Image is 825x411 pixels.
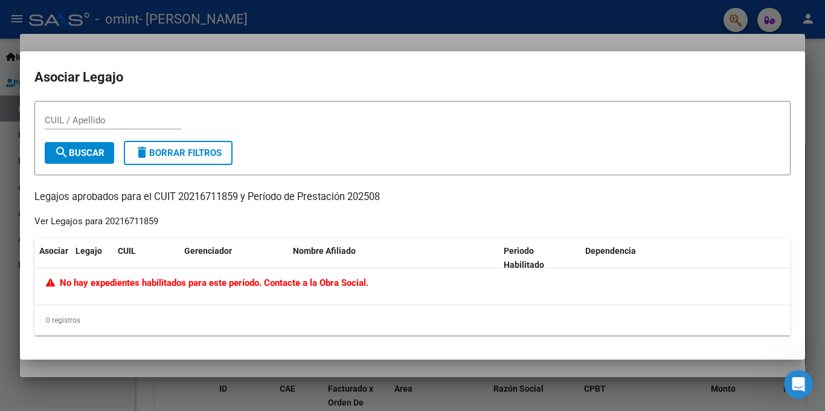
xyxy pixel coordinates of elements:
[34,305,791,335] div: 0 registros
[135,145,149,160] mat-icon: delete
[135,147,222,158] span: Borrar Filtros
[39,246,68,256] span: Asociar
[113,238,179,278] datatable-header-cell: CUIL
[45,142,114,164] button: Buscar
[54,145,69,160] mat-icon: search
[288,238,499,278] datatable-header-cell: Nombre Afiliado
[580,238,791,278] datatable-header-cell: Dependencia
[499,238,580,278] datatable-header-cell: Periodo Habilitado
[34,215,158,228] div: Ver Legajos para 20216711859
[118,246,136,256] span: CUIL
[293,246,356,256] span: Nombre Afiliado
[34,66,791,89] h2: Asociar Legajo
[34,190,791,205] p: Legajos aprobados para el CUIT 20216711859 y Período de Prestación 202508
[71,238,113,278] datatable-header-cell: Legajo
[54,147,104,158] span: Buscar
[179,238,288,278] datatable-header-cell: Gerenciador
[75,246,102,256] span: Legajo
[504,246,544,270] span: Periodo Habilitado
[585,246,636,256] span: Dependencia
[784,370,813,399] iframe: Intercom live chat
[34,238,71,278] datatable-header-cell: Asociar
[124,141,233,165] button: Borrar Filtros
[184,246,232,256] span: Gerenciador
[46,277,368,288] span: No hay expedientes habilitados para este período. Contacte a la Obra Social.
